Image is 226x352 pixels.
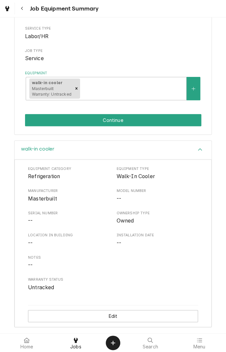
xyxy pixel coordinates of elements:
[28,217,110,225] span: Serial Number
[14,159,212,327] div: Accordion Body
[28,255,198,260] span: Notes
[28,239,110,247] span: Location in Building
[28,218,33,224] span: --
[52,335,100,351] a: Jobs
[20,344,33,349] span: Home
[25,114,201,126] button: Continue
[117,166,198,172] span: Equipment Type
[193,344,205,349] span: Menu
[117,188,198,202] div: Model Number
[25,55,201,62] span: Job Type
[16,3,28,14] button: Navigate back
[175,335,224,351] a: Menu
[117,233,198,247] div: Installation Date
[117,188,198,194] span: Model Number
[28,166,110,180] div: Equipment Category
[28,305,198,327] div: Button Group Row
[106,336,120,350] button: Create Object
[28,211,110,225] div: Serial Number
[117,211,198,225] div: Ownership Type
[28,4,99,13] span: Job Equipment Summary
[28,173,110,180] span: Equipment Category
[73,79,80,99] div: Remove [object Object]
[28,261,198,269] span: Notes
[117,217,198,225] span: Ownership Type
[28,233,110,238] span: Location in Building
[117,239,198,247] span: Installation Date
[28,284,54,291] span: Untracked
[32,86,71,97] span: Masterbuilt Warranty: Untracked
[117,195,198,203] span: Model Number
[25,33,201,40] span: Service Type
[28,196,57,202] span: Masterbuilt
[126,335,175,351] a: Search
[14,140,212,327] div: walk-in cooler
[186,77,200,100] button: Create New Equipment
[25,55,44,61] span: Service
[117,218,134,224] span: Owned
[117,173,198,180] span: Equipment Type
[28,240,33,246] span: --
[25,26,201,31] span: Service Type
[25,71,201,101] div: Equipment
[28,255,198,269] div: Notes
[25,33,48,39] span: Labor/HR
[28,173,60,179] span: Refrigeration
[28,262,33,268] span: --
[25,71,201,76] label: Equipment
[28,310,198,322] button: Edit
[28,188,110,202] div: Manufacturer
[28,277,198,291] div: Warranty Status
[3,335,51,351] a: Home
[1,3,13,14] a: Go to Jobs
[117,173,155,179] span: Walk-In Cooler
[28,305,198,327] div: Button Group
[70,344,81,349] span: Jobs
[191,86,195,91] svg: Create New Equipment
[28,233,110,247] div: Location in Building
[28,277,198,282] span: Warranty Status
[14,141,212,159] button: Accordion Details Expand Trigger
[117,196,121,202] span: --
[14,141,212,159] div: Accordion Header
[25,26,201,40] div: Service Type
[28,188,110,194] span: Manufacturer
[25,114,201,126] div: Button Group Row
[25,48,201,54] span: Job Type
[117,240,121,246] span: --
[28,195,110,203] span: Manufacturer
[143,344,158,349] span: Search
[117,233,198,238] span: Installation Date
[28,211,110,216] span: Serial Number
[21,146,54,152] h3: walk-in cooler
[28,284,198,292] span: Warranty Status
[117,211,198,216] span: Ownership Type
[28,166,110,172] span: Equipment Category
[25,48,201,62] div: Job Type
[117,166,198,180] div: Equipment Type
[28,166,198,292] div: Equipment Display
[25,114,201,126] div: Button Group
[32,80,63,85] strong: walk-in cooler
